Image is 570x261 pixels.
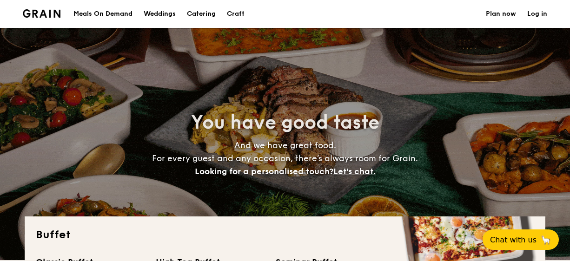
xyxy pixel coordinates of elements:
[23,9,60,18] a: Logotype
[483,229,559,250] button: Chat with us🦙
[36,228,534,242] h2: Buffet
[490,235,537,244] span: Chat with us
[333,166,376,176] span: Let's chat.
[540,235,551,245] span: 🦙
[23,9,60,18] img: Grain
